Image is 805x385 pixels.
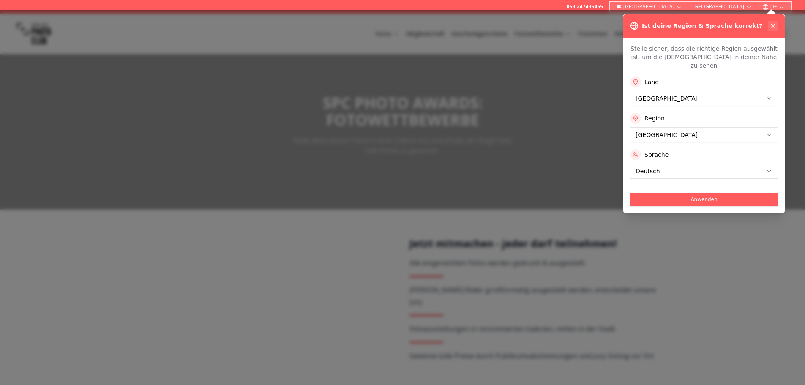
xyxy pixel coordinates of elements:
label: Land [644,78,659,86]
button: [GEOGRAPHIC_DATA] [689,2,756,12]
button: Anwenden [630,193,778,206]
button: DE [759,2,788,12]
label: Sprache [644,150,669,159]
h3: Ist deine Region & Sprache korrekt? [642,22,762,30]
p: Stelle sicher, dass die richtige Region ausgewählt ist, um die [DEMOGRAPHIC_DATA] in deiner Nähe ... [630,44,778,70]
a: 069 247495455 [566,3,603,10]
label: Region [644,114,665,123]
button: [GEOGRAPHIC_DATA] [613,2,686,12]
